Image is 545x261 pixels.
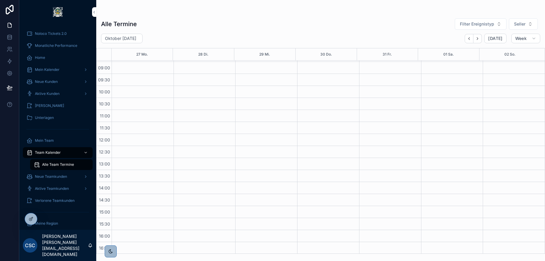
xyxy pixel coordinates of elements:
span: Monatliche Performance [35,43,77,48]
span: Alle Team Termine [42,162,74,167]
a: Home [23,52,93,63]
span: Aktive Kunden [35,91,60,96]
span: 09:00 [97,65,112,70]
span: 15:00 [98,209,112,214]
span: Noloco Tickets 2.0 [35,31,67,36]
span: 13:00 [97,161,112,166]
button: 02 So. [504,48,516,60]
button: Next [473,34,482,43]
a: Team Kalender [23,147,93,158]
button: Select Button [509,18,538,30]
span: 12:30 [97,149,112,154]
span: 10:00 [97,89,112,94]
span: Unterlagen [35,115,54,120]
a: Aktive Kunden [23,88,93,99]
a: Unterlagen [23,112,93,123]
span: 16:00 [97,233,112,238]
span: 09:30 [97,77,112,82]
span: 12:00 [97,137,112,142]
span: 10:30 [97,101,112,106]
span: Mein Kalender [35,67,60,72]
a: Verlorene Teamkunden [23,195,93,206]
button: 27 Mo. [136,48,148,60]
span: Filter Ereignistyp [460,21,494,27]
p: [PERSON_NAME] [PERSON_NAME][EMAIL_ADDRESS][DOMAIN_NAME] [42,233,88,257]
img: App logo [53,7,63,17]
span: CSc [25,242,35,249]
button: 01 Sa. [443,48,454,60]
span: 15:30 [98,221,112,226]
a: [PERSON_NAME] [23,100,93,111]
span: 11:00 [98,113,112,118]
span: 16:30 [97,245,112,250]
span: Home [35,55,45,60]
a: Mein Kalender [23,64,93,75]
a: Neue Kunden [23,76,93,87]
span: Verlorene Teamkunden [35,198,75,203]
span: Team Kalender [35,150,61,155]
span: 14:00 [97,185,112,190]
a: Noloco Tickets 2.0 [23,28,93,39]
a: Mein Team [23,135,93,146]
button: 29 Mi. [259,48,270,60]
span: Week [515,36,527,41]
span: Seller [514,21,525,27]
span: Neue Teamkunden [35,174,67,179]
a: Neue Teamkunden [23,171,93,182]
span: Mein Team [35,138,54,143]
span: [DATE] [488,36,502,41]
h1: Alle Termine [101,20,137,28]
button: 28 Di. [198,48,208,60]
span: 11:30 [98,125,112,130]
span: Aktive Teamkunden [35,186,69,191]
button: [DATE] [484,34,506,43]
button: Week [511,34,540,43]
span: Meine Region [35,221,58,226]
a: Aktive Teamkunden [23,183,93,194]
span: 14:30 [97,197,112,202]
button: 30 Do. [320,48,332,60]
a: Alle Team Termine [30,159,93,170]
a: Meine Region [23,218,93,229]
span: Neue Kunden [35,79,58,84]
div: scrollable content [19,24,96,230]
button: Back [465,34,473,43]
button: Select Button [455,18,507,30]
button: 31 Fr. [383,48,392,60]
h2: Oktober [DATE] [105,35,136,41]
span: 13:30 [97,173,112,178]
a: Monatliche Performance [23,40,93,51]
span: [PERSON_NAME] [35,103,64,108]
